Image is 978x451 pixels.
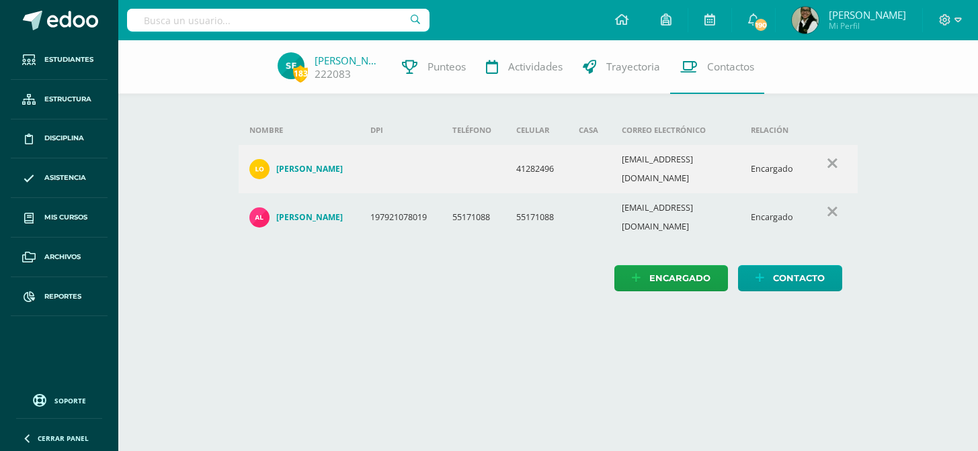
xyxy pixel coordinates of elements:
span: Punteos [427,60,466,74]
th: Nombre [239,115,360,145]
span: 190 [753,17,768,32]
a: Trayectoria [573,40,670,94]
td: [EMAIL_ADDRESS][DOMAIN_NAME] [611,145,740,193]
input: Busca un usuario... [127,9,430,32]
span: Actividades [508,60,563,74]
a: Disciplina [11,119,108,159]
a: Reportes [11,277,108,317]
span: Soporte [54,396,86,405]
a: Archivos [11,238,108,277]
td: 55171088 [505,193,568,242]
span: Disciplina [44,133,84,144]
h4: [PERSON_NAME] [276,212,343,223]
span: Encargado [649,266,710,291]
img: 9bd3d207da0e1dbe8f3225bec50382df.png [249,207,270,228]
td: Encargado [740,193,807,242]
a: Mis cursos [11,198,108,238]
a: Actividades [476,40,573,94]
span: Reportes [44,291,81,302]
a: Estructura [11,80,108,119]
span: Contactos [707,60,754,74]
span: Cerrar panel [38,434,89,443]
span: Contacto [773,266,825,291]
th: Relación [740,115,807,145]
span: Mis cursos [44,212,87,223]
span: [PERSON_NAME] [829,8,906,21]
a: Encargado [614,265,728,291]
th: Casa [568,115,611,145]
span: Archivos [44,252,81,262]
span: 183 [293,65,308,82]
h4: [PERSON_NAME] [276,164,343,174]
span: Trayectoria [606,60,660,74]
a: Contactos [670,40,764,94]
img: 2641568233371aec4da1e5ad82614674.png [792,7,819,34]
a: Punteos [392,40,476,94]
a: Asistencia [11,158,108,198]
span: Mi Perfil [829,20,906,32]
th: Teléfono [442,115,505,145]
td: 55171088 [442,193,505,242]
a: 222083 [315,67,351,81]
th: Correo electrónico [611,115,740,145]
td: 197921078019 [360,193,442,242]
img: 163bc478441f63db1c80586867810892.png [278,52,304,79]
a: [PERSON_NAME] [249,159,349,179]
a: [PERSON_NAME] [315,54,382,67]
a: Estudiantes [11,40,108,80]
img: 795417e4445c025b381760a5808ed0ce.png [249,159,270,179]
td: Encargado [740,145,807,193]
span: Estudiantes [44,54,93,65]
a: [PERSON_NAME] [249,207,349,228]
th: Celular [505,115,568,145]
td: 41282496 [505,145,568,193]
td: [EMAIL_ADDRESS][DOMAIN_NAME] [611,193,740,242]
span: Estructura [44,94,91,105]
th: DPI [360,115,442,145]
a: Soporte [16,391,102,409]
a: Contacto [738,265,842,291]
span: Asistencia [44,172,86,183]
